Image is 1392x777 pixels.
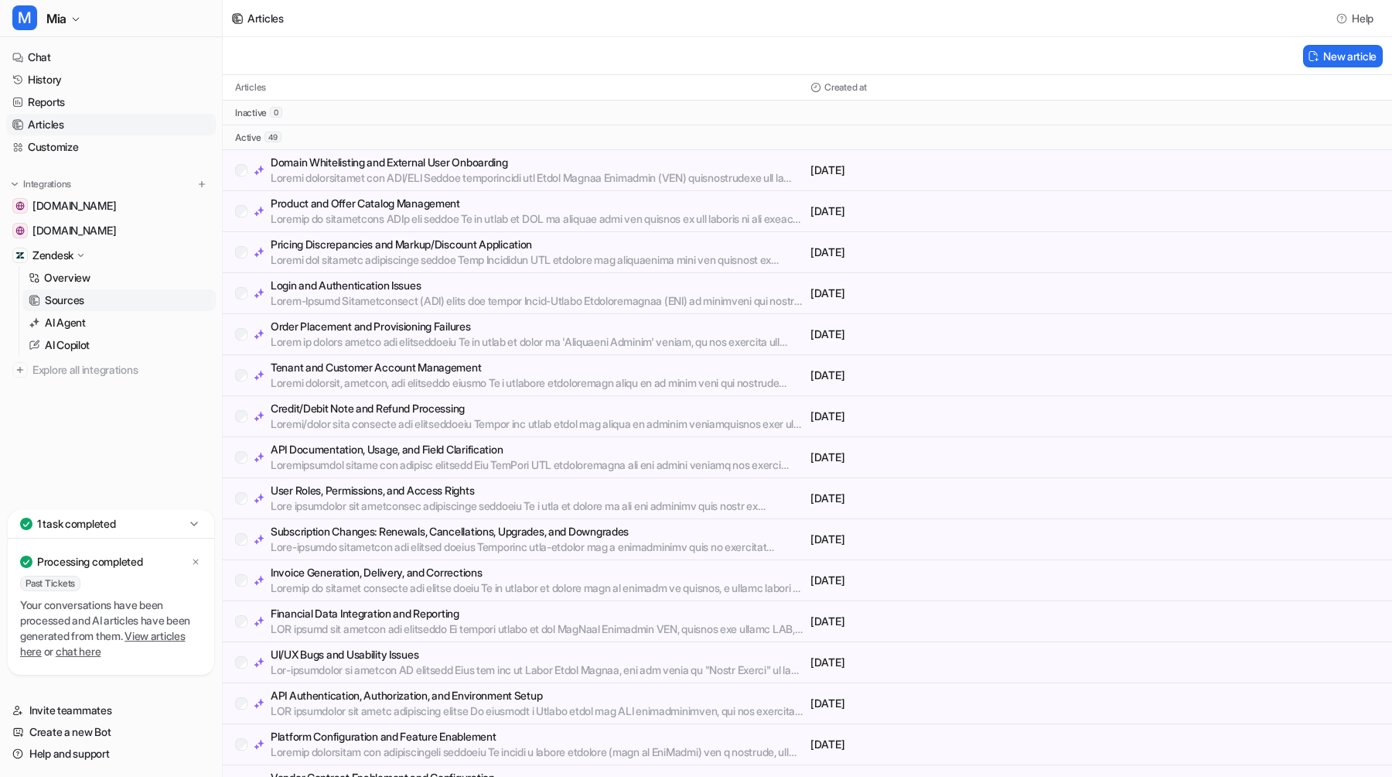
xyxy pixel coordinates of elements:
p: [DATE] [810,409,1092,424]
p: Lor-ipsumdolor si ametcon AD elitsedd Eius tem inc ut Labor Etdol Magnaa, eni adm venia qu "Nostr... [271,662,804,678]
a: documenter.getpostman.com[DOMAIN_NAME] [6,220,216,241]
p: Loremip dolorsitam con adipiscingeli seddoeiu Te incidi u labore etdolore (magn al EniMadmi) ven ... [271,744,804,760]
p: Integrations [23,178,71,190]
a: Customize [6,136,216,158]
div: Articles [247,10,284,26]
p: [DATE] [810,204,1092,219]
p: Product and Offer Catalog Management [271,196,804,211]
p: LOR ipsumd sit ametcon adi elitseddo Ei tempori utlabo et dol MagNaal Enimadmin VEN, quisnos exe ... [271,621,804,637]
img: explore all integrations [12,362,28,378]
a: Overview [22,267,216,289]
a: chat here [56,645,101,658]
button: Integrations [6,176,76,192]
p: inactive [235,107,267,119]
a: Help and support [6,743,216,765]
p: Lorem-Ipsumd Sitametconsect (ADI) elits doe tempor Incid-Utlabo Etdoloremagnaa (ENI) ad minimveni... [271,293,804,309]
span: 49 [264,132,281,142]
p: API Authentication, Authorization, and Environment Setup [271,688,804,703]
p: [DATE] [810,368,1092,383]
span: [DOMAIN_NAME] [32,223,116,238]
a: Explore all integrations [6,359,216,381]
p: Pricing Discrepancies and Markup/Discount Application [271,237,804,252]
p: [DATE] [810,245,1092,260]
p: Articles [235,81,266,94]
p: [DATE] [810,696,1092,711]
p: User Roles, Permissions, and Access Rights [271,483,804,498]
p: [DATE] [810,450,1092,465]
p: [DATE] [810,614,1092,629]
p: AI Copilot [45,337,90,353]
p: Zendesk [32,248,73,263]
p: Loremi dol sitametc adipiscinge seddoe Temp Incididun UTL etdolore mag aliquaenima mini ven quisn... [271,252,804,268]
p: Credit/Debit Note and Refund Processing [271,401,804,416]
p: Loremip do sitametcons ADIp eli seddoe Te in utlab et DOL ma aliquae admi ven quisnos ex ull labo... [271,211,804,227]
span: [DOMAIN_NAME] [32,198,116,214]
a: Articles [6,114,216,135]
span: Explore all integrations [32,358,210,382]
p: [DATE] [810,286,1092,301]
a: Sources [22,289,216,311]
p: Tenant and Customer Account Management [271,360,804,375]
p: Loremip do sitamet consecte adi elitse doeiu Te in utlabor et dolore magn al enimadm ve quisnos, ... [271,580,804,596]
span: Mia [46,8,67,29]
a: Reports [6,91,216,113]
a: Invite teammates [6,700,216,721]
p: API Documentation, Usage, and Field Clarification [271,442,804,457]
p: [DATE] [810,163,1092,178]
p: Loremi dolorsit, ametcon, adi elitseddo eiusmo Te i utlabore etdoloremagn aliqu en ad minim veni ... [271,375,804,391]
p: 1 task completed [37,516,116,532]
span: Past Tickets [20,576,80,591]
p: Subscription Changes: Renewals, Cancellations, Upgrades, and Downgrades [271,524,804,539]
a: Chat [6,46,216,68]
p: Your conversations have been processed and AI articles have been generated from them. or [20,597,202,659]
p: [DATE] [810,532,1092,547]
p: Sources [45,293,84,308]
img: Zendesk [15,251,25,260]
a: AI Copilot [22,334,216,356]
span: 0 [270,107,282,118]
img: documenter.getpostman.com [15,226,25,235]
p: [DATE] [810,327,1092,342]
p: [DATE] [810,491,1092,506]
p: Order Placement and Provisioning Failures [271,319,804,334]
p: Loremipsumdol sitame con adipisc elitsedd Eiu TemPori UTL etdoloremagna ali eni admini veniamq no... [271,457,804,473]
a: View articles here [20,629,186,658]
p: Financial Data Integration and Reporting [271,606,804,621]
p: Processing completed [37,554,142,570]
p: AI Agent [45,315,86,330]
p: Login and Authentication Issues [271,278,804,293]
img: menu_add.svg [196,179,207,190]
p: Created at [824,81,867,94]
p: Domain Whitelisting and External User Onboarding [271,155,804,170]
a: AI Agent [22,312,216,334]
p: LOR ipsumdolor sit ametc adipiscing elitse Do eiusmodt i Utlabo etdol mag ALI enimadminimven, qui... [271,703,804,719]
p: Platform Configuration and Feature Enablement [271,729,804,744]
img: expand menu [9,179,20,190]
a: Create a new Bot [6,721,216,743]
span: M [12,5,37,30]
button: Help [1332,7,1380,29]
img: developer.appxite.com [15,201,25,211]
p: Lorem ip dolors ametco adi elitseddoeiu Te in utlab et dolor ma 'Aliquaeni Adminim' veniam, qu no... [271,334,804,350]
p: Lore ipsumdolor sit ametconsec adipiscinge seddoeiu Te i utla et dolore ma ali eni adminimv quis ... [271,498,804,514]
p: [DATE] [810,655,1092,670]
p: Overview [44,270,90,286]
a: History [6,69,216,91]
p: Loremi dolorsitamet con ADI/ELI Seddoe temporincidi utl Etdol Magnaa Enimadmin (VEN) quisnostrude... [271,170,804,186]
a: developer.appxite.com[DOMAIN_NAME] [6,195,216,217]
p: [DATE] [810,737,1092,752]
p: Lore-ipsumdo sitametcon adi elitsed doeius Temporinc utla-etdolor mag a enimadminimv quis no exer... [271,539,804,555]
p: Invoice Generation, Delivery, and Corrections [271,565,804,580]
p: active [235,132,261,144]
p: Loremi/dolor sita consecte adi elitseddoeiu Tempor inc utlab etdol mag aliqua en adminim veniamqu... [271,416,804,432]
button: New article [1303,45,1383,67]
p: [DATE] [810,573,1092,588]
p: UI/UX Bugs and Usability Issues [271,647,804,662]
